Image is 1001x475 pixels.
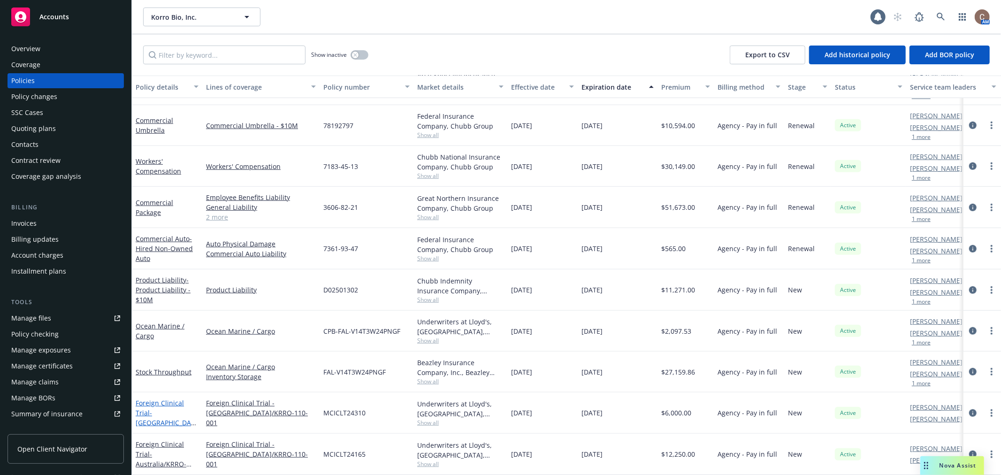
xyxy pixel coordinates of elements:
[788,82,817,92] div: Stage
[839,203,857,212] span: Active
[417,460,504,468] span: Show all
[8,422,124,437] a: Policy AI ingestions
[11,343,71,358] div: Manage exposures
[910,287,963,297] a: [PERSON_NAME]
[986,202,997,213] a: more
[8,169,124,184] a: Coverage gap analysis
[953,8,972,26] a: Switch app
[912,340,931,345] button: 1 more
[788,244,815,253] span: Renewal
[417,213,504,221] span: Show all
[831,76,906,98] button: Status
[323,244,358,253] span: 7361-93-47
[511,161,532,171] span: [DATE]
[323,449,366,459] span: MCICLT24165
[11,359,73,374] div: Manage certificates
[718,244,777,253] span: Agency - Pay in full
[11,232,59,247] div: Billing updates
[323,82,399,92] div: Policy number
[839,286,857,294] span: Active
[788,121,815,130] span: Renewal
[202,76,320,98] button: Lines of coverage
[143,46,306,64] input: Filter by keyword...
[8,203,124,212] div: Billing
[206,82,306,92] div: Lines of coverage
[323,161,358,171] span: 7183-45-13
[8,89,124,104] a: Policy changes
[661,161,695,171] span: $30,149.00
[206,239,316,249] a: Auto Physical Damage
[912,93,931,99] button: 1 more
[920,456,932,475] div: Drag to move
[8,4,124,30] a: Accounts
[967,325,978,337] a: circleInformation
[11,105,43,120] div: SSC Cases
[910,152,963,161] a: [PERSON_NAME]
[417,131,504,139] span: Show all
[912,134,931,140] button: 1 more
[581,121,603,130] span: [DATE]
[511,121,532,130] span: [DATE]
[8,375,124,390] a: Manage claims
[511,367,532,377] span: [DATE]
[730,46,805,64] button: Export to CSV
[967,449,978,460] a: circleInformation
[417,337,504,345] span: Show all
[718,408,777,418] span: Agency - Pay in full
[925,50,974,59] span: Add BOR policy
[8,41,124,56] a: Overview
[11,57,40,72] div: Coverage
[581,326,603,336] span: [DATE]
[967,366,978,377] a: circleInformation
[788,326,802,336] span: New
[967,202,978,213] a: circleInformation
[986,284,997,296] a: more
[910,234,963,244] a: [PERSON_NAME]
[417,111,504,131] div: Federal Insurance Company, Chubb Group
[323,367,386,377] span: FAL-V14T3W24PNGF
[910,123,963,132] a: [PERSON_NAME]
[323,326,400,336] span: CPB-FAL-V14T3W24PNGF
[581,82,643,92] div: Expiration date
[835,82,892,92] div: Status
[323,285,358,295] span: D02501302
[581,449,603,459] span: [DATE]
[8,232,124,247] a: Billing updates
[910,276,963,285] a: [PERSON_NAME]
[788,449,802,459] span: New
[8,105,124,120] a: SSC Cases
[136,398,195,437] a: Foreign Clinical Trial
[8,343,124,358] a: Manage exposures
[11,153,61,168] div: Contract review
[8,311,124,326] a: Manage files
[910,444,963,453] a: [PERSON_NAME]
[975,9,990,24] img: photo
[11,216,37,231] div: Invoices
[11,375,59,390] div: Manage claims
[417,377,504,385] span: Show all
[136,322,184,340] a: Ocean Marine / Cargo
[986,449,997,460] a: more
[788,367,802,377] span: New
[417,317,504,337] div: Underwriters at Lloyd's, [GEOGRAPHIC_DATA], [PERSON_NAME] of [GEOGRAPHIC_DATA], [PERSON_NAME] Cargo
[151,12,232,22] span: Korro Bio, Inc.
[11,422,71,437] div: Policy AI ingestions
[511,326,532,336] span: [DATE]
[11,73,35,88] div: Policies
[661,244,686,253] span: $565.00
[206,161,316,171] a: Workers' Compensation
[910,8,929,26] a: Report a Bug
[788,285,802,295] span: New
[206,398,316,428] a: Foreign Clinical Trial - [GEOGRAPHIC_DATA]/KRRO-110-001
[8,248,124,263] a: Account charges
[11,169,81,184] div: Coverage gap analysis
[11,327,59,342] div: Policy checking
[511,244,532,253] span: [DATE]
[320,76,413,98] button: Policy number
[661,449,695,459] span: $12,250.00
[784,76,831,98] button: Stage
[507,76,578,98] button: Effective date
[8,153,124,168] a: Contract review
[661,285,695,295] span: $11,271.00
